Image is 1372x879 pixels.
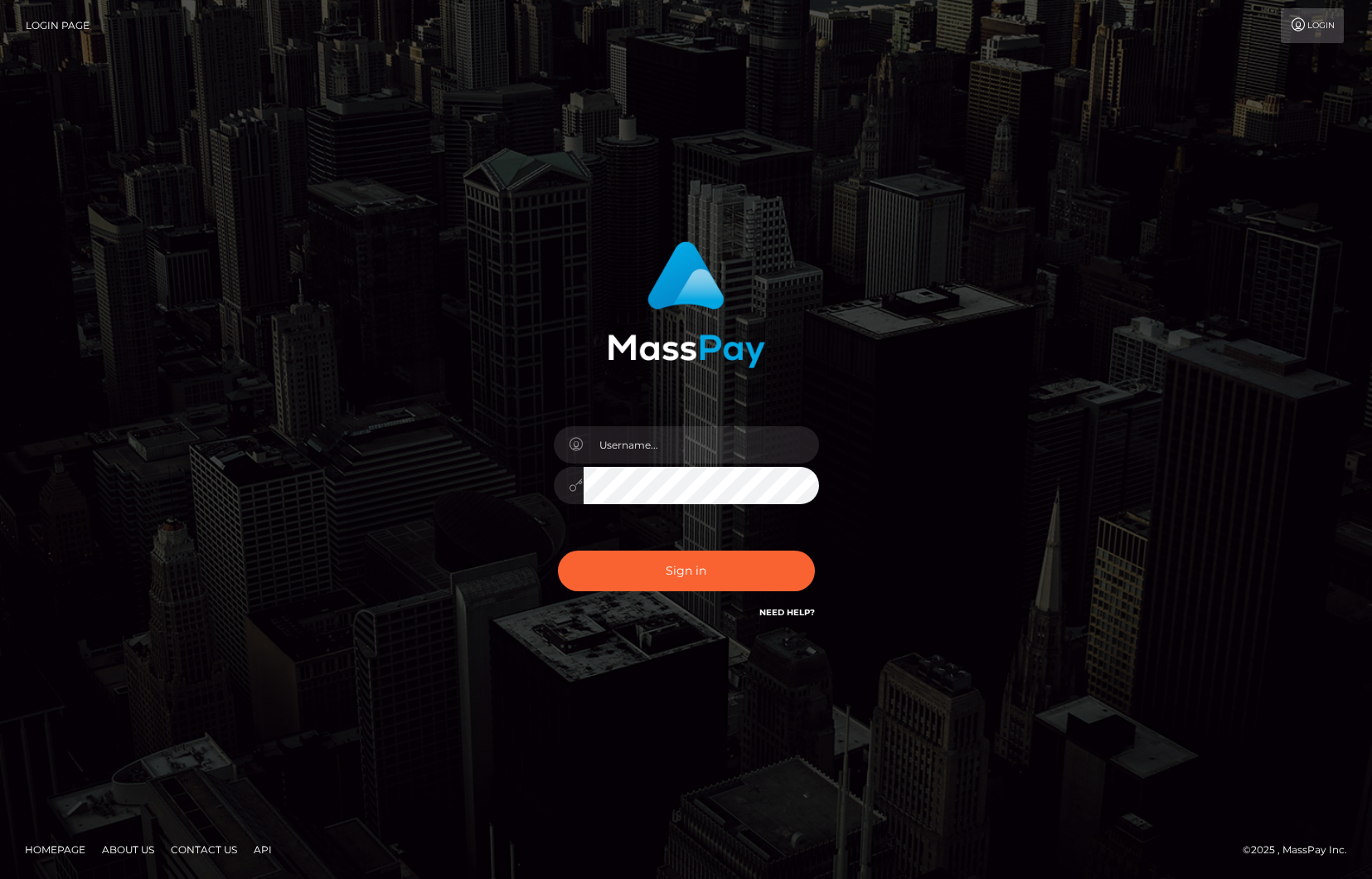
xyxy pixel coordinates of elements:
[95,837,161,862] a: About Us
[1281,8,1344,43] a: Login
[759,607,815,618] a: Need Help?
[608,241,765,368] img: MassPay Login
[26,8,90,43] a: Login Page
[1243,841,1360,859] div: © 2025 , MassPay Inc.
[247,837,279,862] a: API
[584,426,819,464] input: Username...
[558,551,815,591] button: Sign in
[164,837,244,862] a: Contact Us
[18,837,92,862] a: Homepage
